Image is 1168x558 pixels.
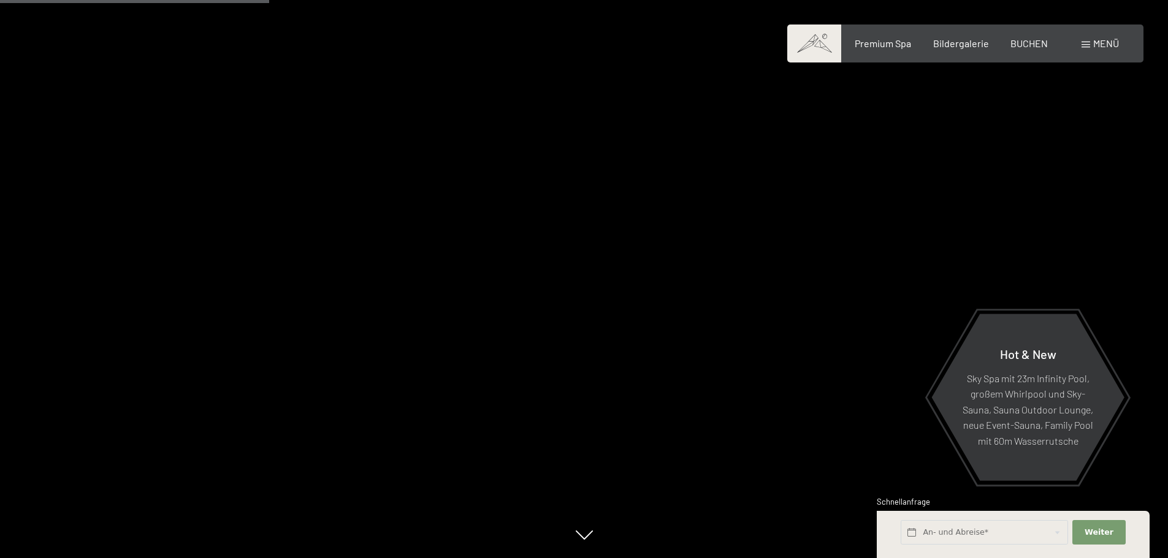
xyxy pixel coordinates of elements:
[1000,346,1056,361] span: Hot & New
[1085,527,1113,538] span: Weiter
[855,37,911,49] a: Premium Spa
[961,370,1094,448] p: Sky Spa mit 23m Infinity Pool, großem Whirlpool und Sky-Sauna, Sauna Outdoor Lounge, neue Event-S...
[931,313,1125,481] a: Hot & New Sky Spa mit 23m Infinity Pool, großem Whirlpool und Sky-Sauna, Sauna Outdoor Lounge, ne...
[1072,520,1125,545] button: Weiter
[877,497,930,507] span: Schnellanfrage
[1010,37,1048,49] a: BUCHEN
[933,37,989,49] a: Bildergalerie
[1093,37,1119,49] span: Menü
